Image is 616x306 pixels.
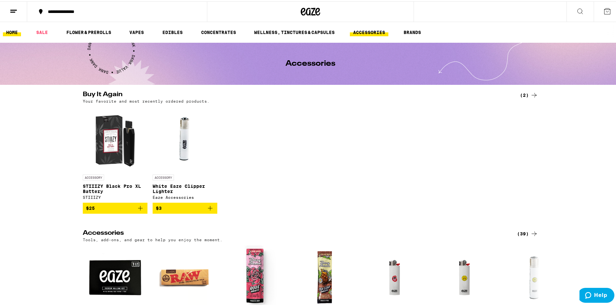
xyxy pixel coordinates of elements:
[83,90,506,98] h2: Buy It Again
[83,98,210,102] p: Your favorite and most recently ordered products.
[579,287,614,303] iframe: Opens a widget where you can find more information
[83,194,147,198] div: STIIIZY
[517,229,538,236] a: (39)
[86,204,95,210] span: $25
[350,27,388,35] a: ACCESSORIES
[153,105,217,170] img: Eaze Accessories - White Eaze Clipper Lighter
[83,229,506,236] h2: Accessories
[83,173,104,179] p: ACCESSORY
[83,236,222,241] p: Tools, add-ons, and gear to help you enjoy the moment.
[83,105,147,201] a: Open page for STIIIZY Black Pro XL Battery from STIIIZY
[156,204,162,210] span: $3
[126,27,147,35] a: VAPES
[153,182,217,193] p: White Eaze Clipper Lighter
[153,173,174,179] p: ACCESSORY
[520,90,538,98] a: (2)
[159,27,186,35] a: EDIBLES
[3,27,21,35] a: HOME
[83,182,147,193] p: STIIIZY Black Pro XL Battery
[63,27,114,35] a: FLOWER & PREROLLS
[286,59,335,66] h1: Accessories
[153,201,217,212] button: Add to bag
[400,27,424,35] button: BRANDS
[33,27,51,35] a: SALE
[153,194,217,198] div: Eaze Accessories
[83,201,147,212] button: Add to bag
[251,27,338,35] a: WELLNESS, TINCTURES & CAPSULES
[153,105,217,201] a: Open page for White Eaze Clipper Lighter from Eaze Accessories
[198,27,239,35] a: CONCENTRATES
[83,105,147,170] img: STIIIZY - STIIIZY Black Pro XL Battery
